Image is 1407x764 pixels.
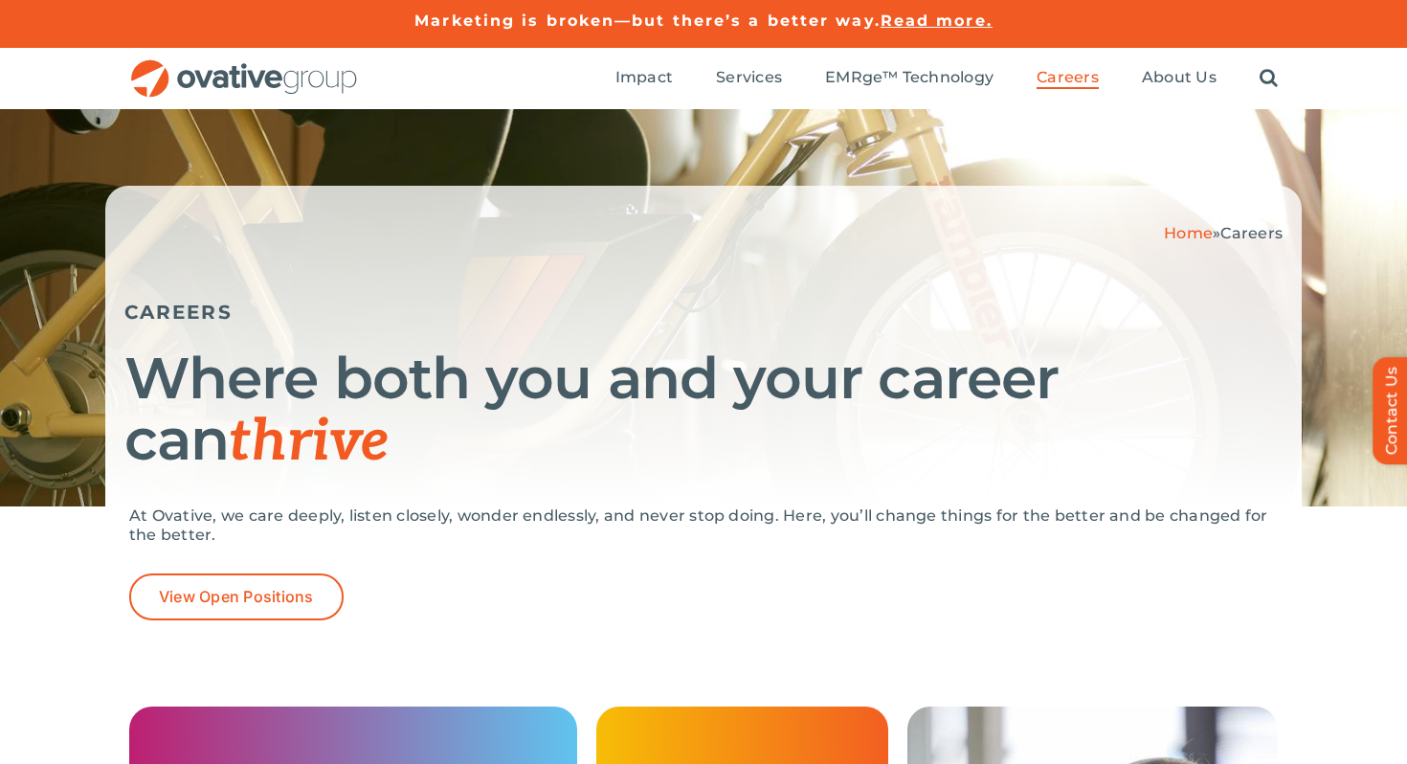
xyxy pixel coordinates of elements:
[1037,68,1099,87] span: Careers
[124,301,1283,324] h5: CAREERS
[129,573,344,620] a: View Open Positions
[615,68,673,89] a: Impact
[825,68,994,87] span: EMRge™ Technology
[615,68,673,87] span: Impact
[414,11,881,30] a: Marketing is broken—but there’s a better way.
[1220,224,1283,242] span: Careers
[1037,68,1099,89] a: Careers
[1260,68,1278,89] a: Search
[1142,68,1217,87] span: About Us
[159,588,314,606] span: View Open Positions
[124,348,1283,473] h1: Where both you and your career can
[716,68,782,89] a: Services
[615,48,1278,109] nav: Menu
[825,68,994,89] a: EMRge™ Technology
[881,11,993,30] a: Read more.
[129,57,359,76] a: OG_Full_horizontal_RGB
[1164,224,1283,242] span: »
[229,408,389,477] span: thrive
[1164,224,1213,242] a: Home
[1142,68,1217,89] a: About Us
[716,68,782,87] span: Services
[129,506,1278,545] p: At Ovative, we care deeply, listen closely, wonder endlessly, and never stop doing. Here, you’ll ...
